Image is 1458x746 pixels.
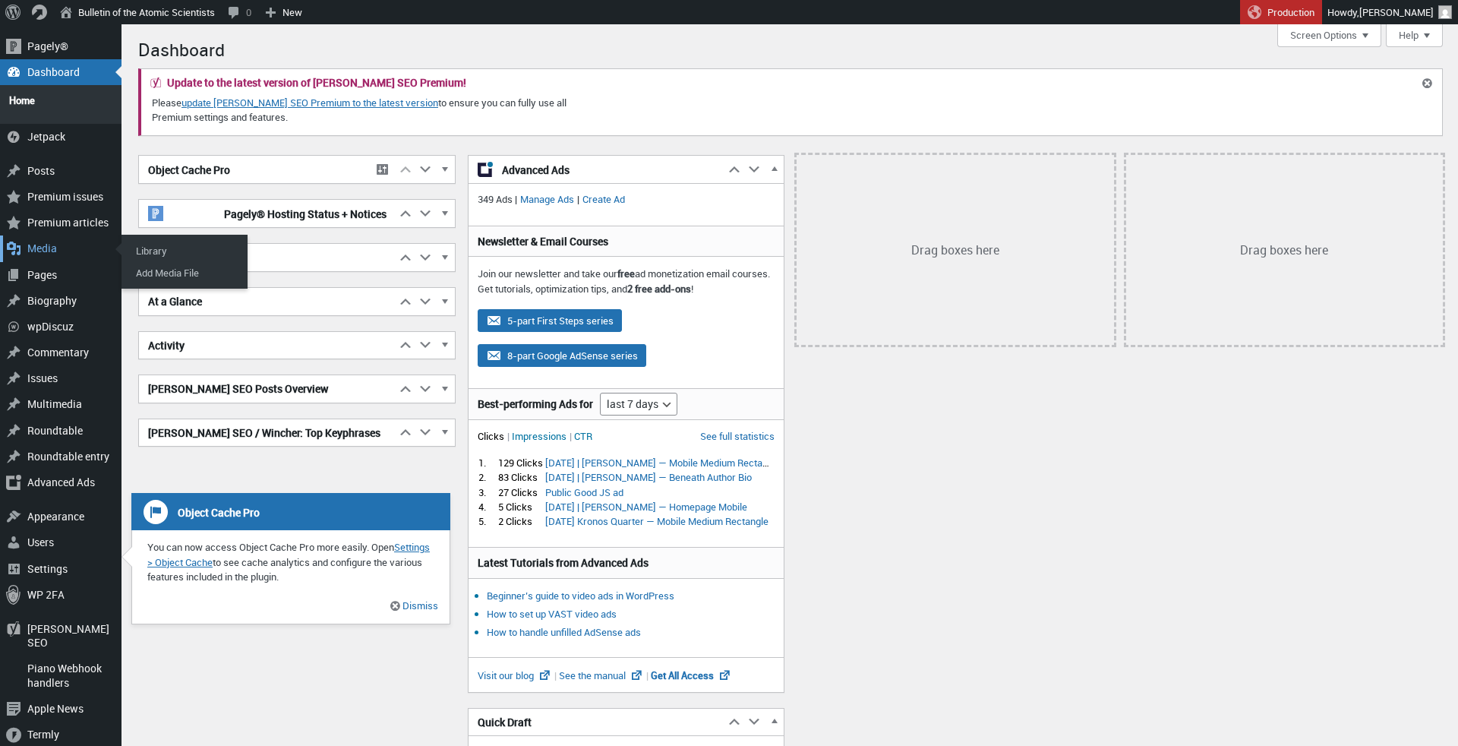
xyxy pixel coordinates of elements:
[478,456,497,469] div: 1.
[478,397,593,412] h3: Best-performing Ads for
[487,625,641,639] a: How to handle unfilled AdSense ads
[131,493,450,531] h3: Object Cache Pro
[148,206,163,221] img: pagely-w-on-b20x20.png
[478,234,775,249] h3: Newsletter & Email Courses
[139,375,396,403] h2: [PERSON_NAME] SEO Posts Overview
[147,540,430,569] a: Settings > Object Cache
[487,607,617,621] a: How to set up VAST video ads
[478,267,775,296] p: Join our newsletter and take our ad monetization email courses. Get tutorials, optimization tips,...
[478,555,775,571] h3: Latest Tutorials from Advanced Ads
[517,192,577,206] a: Manage Ads
[579,192,628,206] a: Create Ad
[478,309,622,332] button: 5-part First Steps series
[498,514,545,528] div: 2 Clicks
[1386,24,1443,47] button: Help
[617,267,635,280] strong: free
[1277,24,1381,47] button: Screen Options
[139,288,396,315] h2: At a Glance
[132,540,450,585] p: You can now access Object Cache Pro more easily. Open to see cache analytics and configure the va...
[574,429,592,443] li: CTR
[651,669,732,682] a: Get All Access
[139,156,368,184] h2: Object Cache Pro
[627,282,691,296] strong: 2 free add-ons
[478,470,497,484] div: 2.
[487,589,674,602] a: Beginner’s guide to video ads in WordPress
[545,514,768,528] a: [DATE] Kronos Quarter — Mobile Medium Rectangle
[478,500,497,514] div: 4.
[139,200,396,227] h2: Pagely® Hosting Status + Notices
[498,485,545,499] div: 27 Clicks
[167,77,466,88] h2: Update to the latest version of [PERSON_NAME] SEO Premium!
[1359,5,1434,19] span: [PERSON_NAME]
[700,429,775,443] a: See full statistics
[478,429,510,443] li: Clicks
[545,470,752,484] a: [DATE] | [PERSON_NAME] — Beneath Author Bio
[400,599,438,612] a: Dismiss
[478,514,497,528] div: 5.
[125,262,247,283] a: Add Media File
[512,429,572,443] li: Impressions
[150,94,609,126] p: Please to ensure you can fully use all Premium settings and features.
[498,500,545,514] div: 5 Clicks
[478,715,532,730] span: Quick Draft
[125,240,247,261] a: Library
[478,485,497,499] div: 3.
[139,332,396,359] h2: Activity
[545,500,747,514] a: [DATE] | [PERSON_NAME] — Homepage Mobile
[478,669,559,682] a: Visit our blog
[559,669,651,682] a: See the manual
[545,485,623,499] a: Public Good JS ad
[138,32,1443,65] h1: Dashboard
[139,419,396,447] h2: [PERSON_NAME] SEO / Wincher: Top Keyphrases
[181,96,438,109] a: update [PERSON_NAME] SEO Premium to the latest version
[478,344,646,367] button: 8-part Google AdSense series
[498,470,545,484] div: 83 Clicks
[502,163,716,178] span: Advanced Ads
[545,456,781,469] a: [DATE] | [PERSON_NAME] — Mobile Medium Rectangle
[478,192,775,207] p: 349 Ads | |
[498,456,545,469] div: 129 Clicks
[139,244,396,271] h2: Site Health Status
